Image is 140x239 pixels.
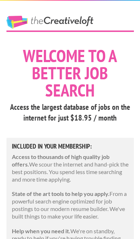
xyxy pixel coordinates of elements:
strong: Help when you need it. [12,228,70,234]
h5: Included in Your Membership: [12,143,129,150]
a: The Creative Loft [6,16,93,29]
strong: Access to thousands of high quality job offers. [12,153,109,168]
p: From a powerful search engine optimized for job postings to our modern resume builder. We've buil... [12,190,129,220]
h3: Access the largest database of jobs on the internet for just $18.95 / month [6,102,134,124]
p: We scour the internet and hand-pick the best positions. You spend less time searching and more ti... [12,153,129,183]
strong: State of the art tools to help you apply. [12,190,109,197]
h1: Welcome to a better job search [6,47,134,99]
